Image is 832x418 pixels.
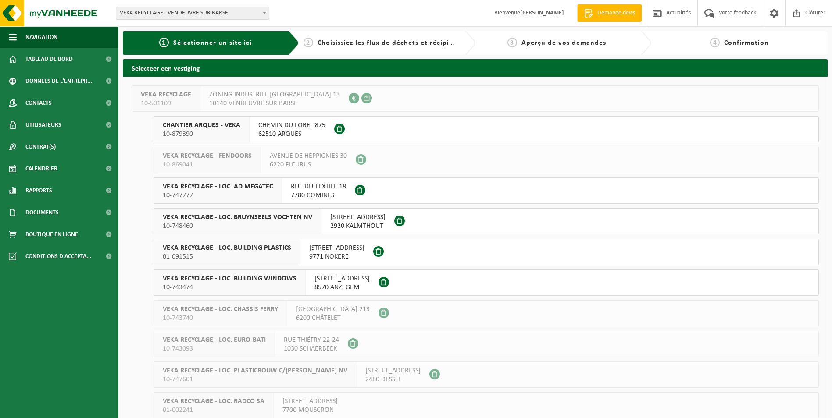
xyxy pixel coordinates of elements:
span: VEKA RECYCLAGE - LOC. AD MEGATEC [163,182,273,191]
span: 4 [710,38,720,47]
span: 10-743740 [163,314,278,322]
span: 10-743474 [163,283,296,292]
span: Rapports [25,180,52,202]
span: 3 [507,38,517,47]
button: CHANTIER ARQUES - VEKA 10-879390 CHEMIN DU LOBEL 87562510 ARQUES [154,116,819,142]
span: RUE THIÉFRY 22-24 [284,336,339,344]
span: Contacts [25,92,52,114]
span: 8570 ANZEGEM [314,283,370,292]
span: 10-747777 [163,191,273,200]
span: Utilisateurs [25,114,61,136]
span: Sélectionner un site ici [173,39,252,46]
span: VEKA RECYCLAGE - FENDOORS [163,152,252,160]
span: 10-879390 [163,130,240,138]
span: [GEOGRAPHIC_DATA] 213 [296,305,370,314]
span: VEKA RECYCLAGE [141,90,191,99]
span: CHANTIER ARQUES - VEKA [163,121,240,130]
span: Aperçu de vos demandes [521,39,606,46]
span: 01-091515 [163,252,291,261]
span: 10140 VENDEUVRE SUR BARSE [209,99,340,108]
span: 1030 SCHAERBEEK [284,344,339,353]
h2: Selecteer een vestiging [123,59,828,76]
span: VEKA RECYCLAGE - VENDEUVRE SUR BARSE [116,7,269,20]
span: 10-869041 [163,160,252,169]
span: VEKA RECYCLAGE - LOC. BUILDING PLASTICS [163,244,291,252]
span: 01-002241 [163,406,264,414]
span: Conditions d'accepta... [25,245,92,267]
span: 2480 DESSEL [365,375,421,384]
span: [STREET_ADDRESS] [309,244,364,252]
span: 10-747601 [163,375,347,384]
span: VEKA RECYCLAGE - VENDEUVRE SUR BARSE [116,7,269,19]
button: VEKA RECYCLAGE - LOC. BRUYNSEELS VOCHTEN NV 10-748460 [STREET_ADDRESS]2920 KALMTHOUT [154,208,819,234]
span: 10-501109 [141,99,191,108]
span: VEKA RECYCLAGE - LOC. BRUYNSEELS VOCHTEN NV [163,213,312,222]
span: Boutique en ligne [25,223,78,245]
span: Demande devis [595,9,637,18]
span: 10-743093 [163,344,266,353]
button: VEKA RECYCLAGE - LOC. BUILDING PLASTICS 01-091515 [STREET_ADDRESS]9771 NOKERE [154,239,819,265]
span: 2 [304,38,313,47]
span: RUE DU TEXTILE 18 [291,182,346,191]
span: 7780 COMINES [291,191,346,200]
span: [STREET_ADDRESS] [314,274,370,283]
span: Documents [25,202,59,223]
span: Navigation [25,26,57,48]
span: ZONING INDUSTRIEL [GEOGRAPHIC_DATA] 13 [209,90,340,99]
span: 2920 KALMTHOUT [330,222,386,230]
span: VEKA RECYCLAGE - LOC. BUILDING WINDOWS [163,274,296,283]
span: CHEMIN DU LOBEL 875 [258,121,325,130]
span: 7700 MOUSCRON [282,406,338,414]
span: Tableau de bord [25,48,73,70]
span: AVENUE DE HEPPIGNIES 30 [270,152,347,160]
span: Choisissiez les flux de déchets et récipients [318,39,464,46]
button: VEKA RECYCLAGE - LOC. BUILDING WINDOWS 10-743474 [STREET_ADDRESS]8570 ANZEGEM [154,269,819,296]
span: VEKA RECYCLAGE - LOC. RADCO SA [163,397,264,406]
span: Calendrier [25,158,57,180]
button: VEKA RECYCLAGE - LOC. AD MEGATEC 10-747777 RUE DU TEXTILE 187780 COMINES [154,177,819,204]
span: [STREET_ADDRESS] [365,366,421,375]
strong: [PERSON_NAME] [520,10,564,16]
span: 6220 FLEURUS [270,160,347,169]
span: VEKA RECYCLAGE - LOC. EURO-BATI [163,336,266,344]
a: Demande devis [577,4,642,22]
span: [STREET_ADDRESS] [282,397,338,406]
span: [STREET_ADDRESS] [330,213,386,222]
span: 9771 NOKERE [309,252,364,261]
span: 6200 CHÂTELET [296,314,370,322]
span: Confirmation [724,39,769,46]
span: VEKA RECYCLAGE - LOC. CHASSIS FERRY [163,305,278,314]
span: Données de l'entrepr... [25,70,93,92]
span: 10-748460 [163,222,312,230]
span: Contrat(s) [25,136,56,158]
span: VEKA RECYCLAGE - LOC. PLASTICBOUW C/[PERSON_NAME] NV [163,366,347,375]
span: 62510 ARQUES [258,130,325,138]
span: 1 [159,38,169,47]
